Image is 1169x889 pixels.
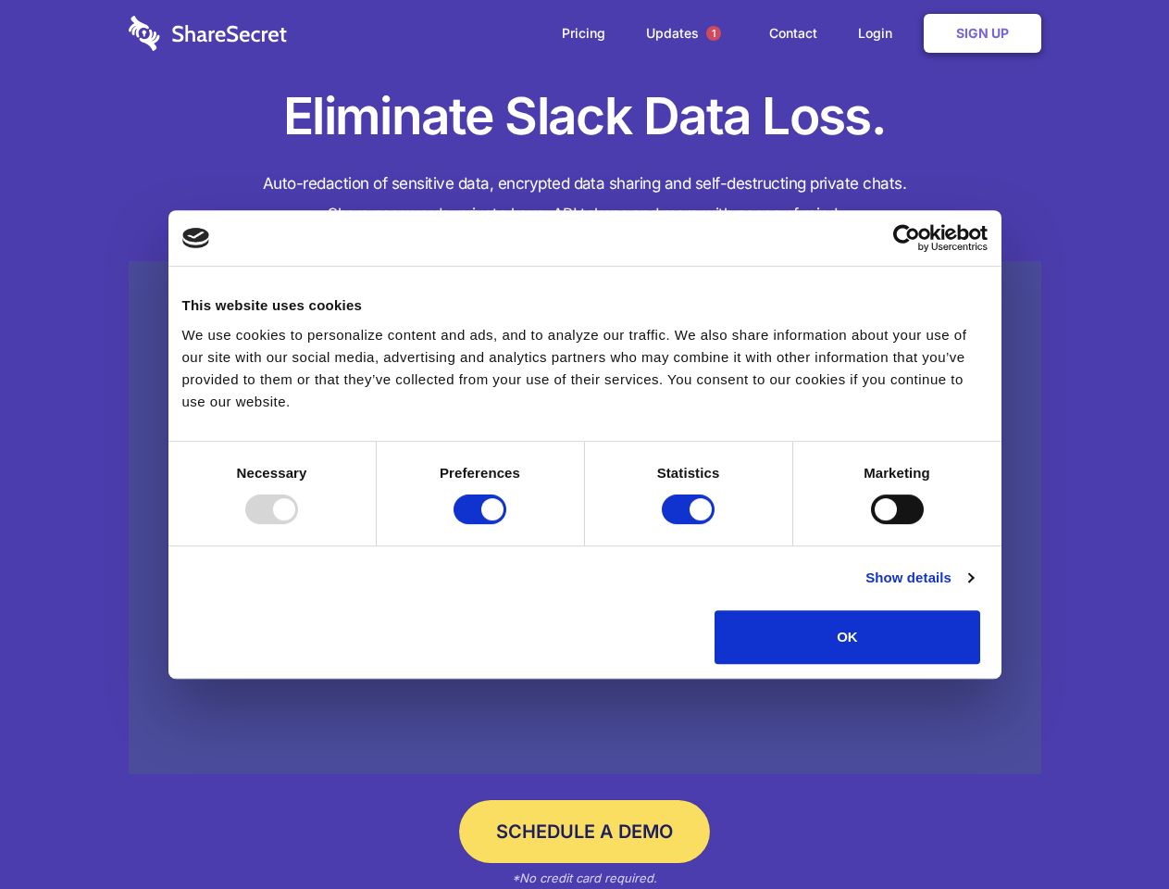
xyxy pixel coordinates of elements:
strong: Necessary [237,465,307,481]
img: logo-wordmark-white-trans-d4663122ce5f474addd5e946df7df03e33cb6a1c49d2221995e7729f52c070b2.svg [129,16,287,51]
a: Schedule a Demo [459,800,710,863]
a: Pricing [543,5,624,62]
img: logo [182,228,210,248]
div: This website uses cookies [182,294,988,317]
strong: Preferences [440,465,520,481]
strong: Statistics [657,465,720,481]
strong: Marketing [864,465,930,481]
a: Wistia video thumbnail [129,261,1041,775]
a: Show details [865,567,973,589]
em: *No credit card required. [512,870,657,885]
a: Sign Up [924,14,1041,53]
a: Usercentrics Cookiebot - opens in a new window [826,224,988,252]
h4: Auto-redaction of sensitive data, encrypted data sharing and self-destructing private chats. Shar... [129,169,1041,230]
span: 1 [706,26,721,41]
button: OK [715,610,980,664]
a: Contact [751,5,836,62]
div: We use cookies to personalize content and ads, and to analyze our traffic. We also share informat... [182,324,988,413]
h1: Eliminate Slack Data Loss. [129,83,1041,150]
a: Login [839,5,920,62]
